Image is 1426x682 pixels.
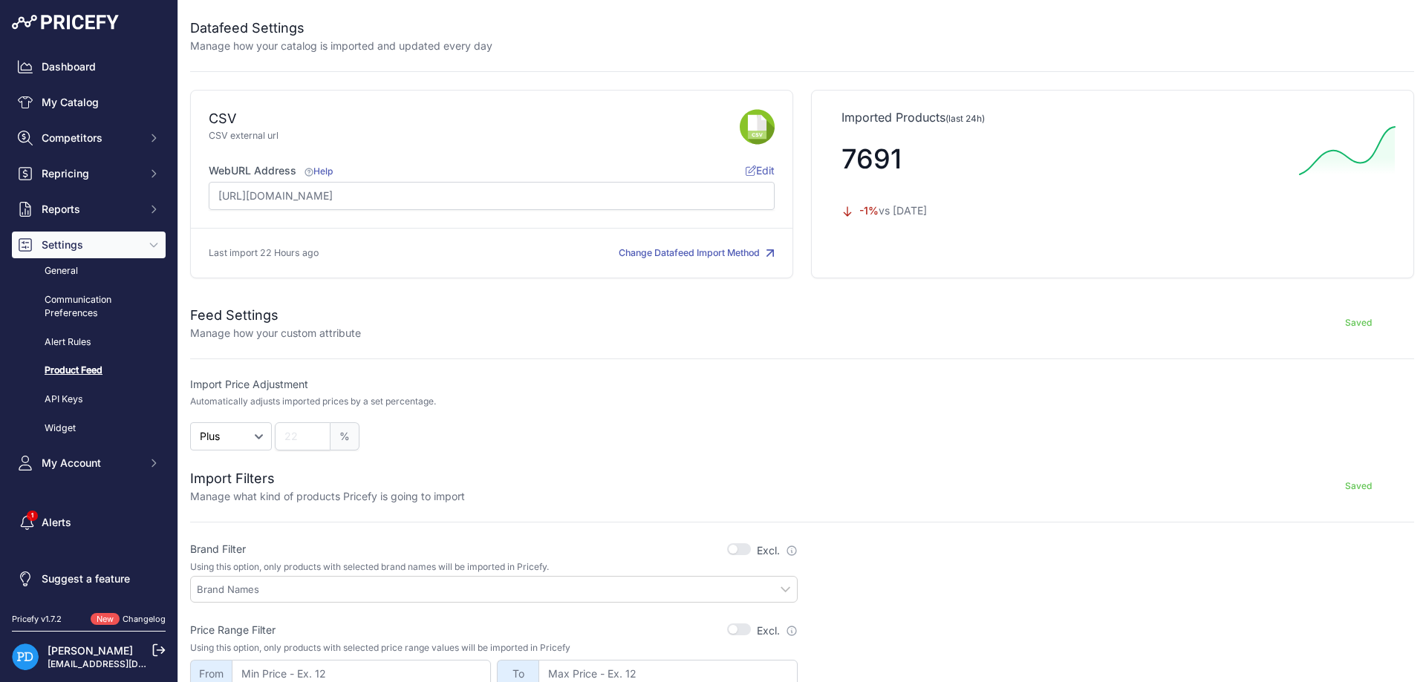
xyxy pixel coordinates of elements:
[12,53,166,595] nav: Sidebar
[841,142,902,175] span: 7691
[275,422,331,450] input: 22
[42,237,139,252] span: Settings
[12,125,166,151] button: Competitors
[841,108,1384,126] p: Imported Products
[841,203,1287,218] p: vs [DATE]
[12,15,119,30] img: Pricefy Logo
[12,89,166,116] a: My Catalog
[12,329,166,355] a: Alert Rules
[190,623,276,637] label: Price Range Filter
[190,39,492,53] p: Manage how your catalog is imported and updated every day
[42,166,139,181] span: Repricing
[12,160,166,187] button: Repricing
[12,450,166,476] button: My Account
[619,246,775,260] button: Change Datafeed Import Method
[209,129,740,143] p: CSV external url
[209,163,333,178] label: WebURL Address
[209,108,236,129] div: CSV
[12,565,166,592] a: Suggest a feature
[190,642,798,654] p: Using this option, only products with selected price range values will be imported in Pricefy
[757,623,798,638] label: Excl.
[331,422,359,450] span: %
[12,258,166,284] a: General
[12,509,166,536] a: Alerts
[190,542,246,557] label: Brand Filter
[190,377,798,392] label: Import Price Adjustment
[302,165,333,177] a: Help
[197,583,797,596] input: Brand Names
[190,18,492,39] h2: Datafeed Settings
[1303,474,1414,498] button: Saved
[12,287,166,327] a: Communication Preferences
[746,164,775,177] span: Edit
[12,53,166,80] a: Dashboard
[190,396,436,407] p: Automatically adjusts imported prices by a set percentage.
[123,614,166,624] a: Changelog
[209,246,319,260] p: Last import 22 Hours ago
[12,232,166,258] button: Settings
[190,326,361,341] p: Manage how your custom attribute
[42,131,139,145] span: Competitors
[190,489,465,504] p: Manage what kind of products Pricefy is going to import
[190,305,361,326] h2: Feed Settings
[209,182,775,210] input: https://www.site.com/products_feed.csv
[12,416,166,442] a: Widget
[757,543,798,558] label: Excl.
[12,196,166,223] button: Reports
[190,561,798,573] p: Using this option, only products with selected brand names will be imported in Pricefy.
[945,113,985,124] span: (last 24h)
[859,204,879,217] span: -1%
[12,358,166,384] a: Product Feed
[48,658,203,669] a: [EMAIL_ADDRESS][DOMAIN_NAME]
[42,202,139,217] span: Reports
[91,613,120,626] span: New
[12,613,62,626] div: Pricefy v1.7.2
[42,456,139,470] span: My Account
[1303,311,1414,335] button: Saved
[190,468,465,489] h2: Import Filters
[48,644,133,657] a: [PERSON_NAME]
[12,387,166,413] a: API Keys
